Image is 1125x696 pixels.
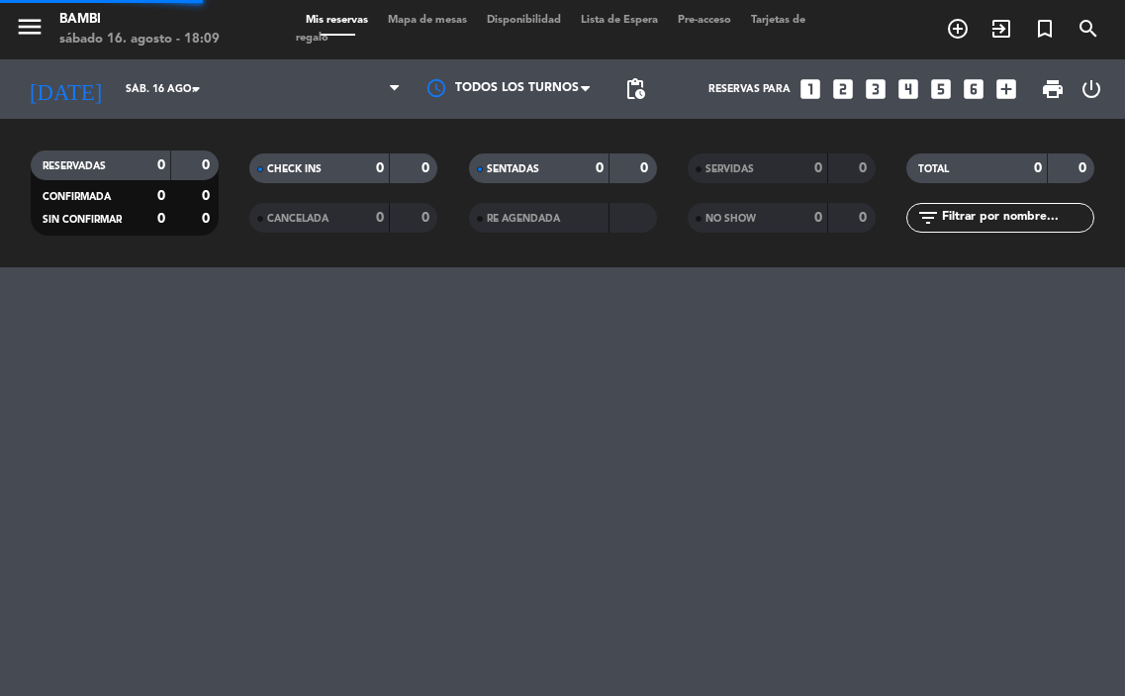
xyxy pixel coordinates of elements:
[477,15,571,26] span: Disponibilidad
[1041,77,1065,101] span: print
[814,161,822,175] strong: 0
[43,192,111,202] span: CONFIRMADA
[623,77,647,101] span: pending_actions
[705,214,756,224] span: NO SHOW
[993,76,1019,102] i: add_box
[1077,17,1100,41] i: search
[43,215,122,225] span: SIN CONFIRMAR
[705,164,754,174] span: SERVIDAS
[571,15,668,26] span: Lista de Espera
[708,83,791,95] span: Reservas para
[668,15,741,26] span: Pre-acceso
[43,161,106,171] span: RESERVADAS
[916,206,940,230] i: filter_list
[640,161,652,175] strong: 0
[859,161,871,175] strong: 0
[1073,59,1110,119] div: LOG OUT
[1034,161,1042,175] strong: 0
[859,211,871,225] strong: 0
[1078,161,1090,175] strong: 0
[1033,17,1057,41] i: turned_in_not
[184,77,208,101] i: arrow_drop_down
[487,214,560,224] span: RE AGENDADA
[487,164,539,174] span: SENTADAS
[15,12,45,42] i: menu
[422,211,433,225] strong: 0
[378,15,477,26] span: Mapa de mesas
[59,30,220,50] div: sábado 16. agosto - 18:09
[918,164,949,174] span: TOTAL
[157,158,165,172] strong: 0
[15,68,116,111] i: [DATE]
[376,211,384,225] strong: 0
[202,189,214,203] strong: 0
[267,214,328,224] span: CANCELADA
[814,211,822,225] strong: 0
[59,10,220,30] div: BAMBI
[202,158,214,172] strong: 0
[202,212,214,226] strong: 0
[1079,77,1103,101] i: power_settings_new
[422,161,433,175] strong: 0
[895,76,921,102] i: looks_4
[797,76,823,102] i: looks_one
[15,12,45,49] button: menu
[830,76,856,102] i: looks_two
[863,76,889,102] i: looks_3
[157,212,165,226] strong: 0
[376,161,384,175] strong: 0
[946,17,970,41] i: add_circle_outline
[267,164,322,174] span: CHECK INS
[157,189,165,203] strong: 0
[296,15,378,26] span: Mis reservas
[928,76,954,102] i: looks_5
[940,207,1093,229] input: Filtrar por nombre...
[961,76,986,102] i: looks_6
[989,17,1013,41] i: exit_to_app
[596,161,604,175] strong: 0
